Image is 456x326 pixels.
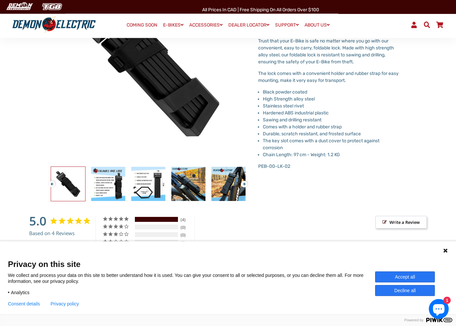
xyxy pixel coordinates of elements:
img: Foldable Bike Lock - Demon Electric [51,167,85,201]
inbox-online-store-chat: Shopify online store chat [427,299,451,321]
div: 100% [135,217,178,222]
a: Privacy policy [51,301,79,306]
img: Foldable Bike Lock - Demon Electric [171,167,205,201]
span: Powered by [402,318,426,322]
p: The lock comes with a convenient holder and rubber strap for easy mounting, make it very easy for... [258,70,399,84]
li: Chain Length: 97 cm - Weight: 1.2 KG [263,152,399,159]
div: 5 ★ [102,216,134,222]
a: DEALER LOCATOR [226,20,272,30]
img: Foldable Bike Lock - Demon Electric [211,167,246,201]
li: Stainless steel rivet [263,103,399,110]
p: We collect and process your data on this site to better understand how it is used. You can give y... [8,272,375,284]
img: Demon Electric logo [10,16,98,33]
button: Decline all [375,285,435,296]
div: 5-Star Ratings [135,217,178,222]
button: Accept all [375,272,435,283]
li: Hardened ABS industrial plastic [263,110,399,117]
span: Privacy on this site [8,259,448,269]
span: All Prices in CAD | Free shipping on all orders over $100 [202,7,319,13]
li: Black powder coated [263,89,399,96]
button: Previous [49,178,53,185]
p: PEB-00-LK-02 [258,163,399,170]
img: TGB Canada [38,1,66,12]
p: Trust that your E-Bike is safe no matter where you go with our convenient, easy to carry, foldabl... [258,38,399,66]
img: Demon Electric [3,1,35,12]
button: Next [241,178,245,185]
li: The key slot comes with a dust cover to protect against corrosion [263,138,399,152]
span: Write a Review [375,216,427,229]
li: Durable, scratch resistant, and frosted surface [263,131,399,138]
a: ACCESSORIES [187,20,225,30]
a: SUPPORT [273,20,301,30]
div: 4 [179,217,193,223]
span: Analytics [11,290,29,295]
a: E-BIKES [161,20,186,30]
li: High Strength alloy steel [263,96,399,103]
img: Foldable Bike Lock - Demon Electric [131,167,165,201]
a: COMING SOON [124,21,160,30]
button: Consent details [8,301,40,306]
span: Based on 4 Reviews [29,230,75,237]
li: Comes with a holder and rubber strap [263,124,399,131]
img: Foldable Bike Lock - Demon Electric [91,167,125,201]
strong: 5.0 [29,213,46,229]
a: ABOUT US [302,20,332,30]
li: Sawing and drilling resistant [263,117,399,124]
